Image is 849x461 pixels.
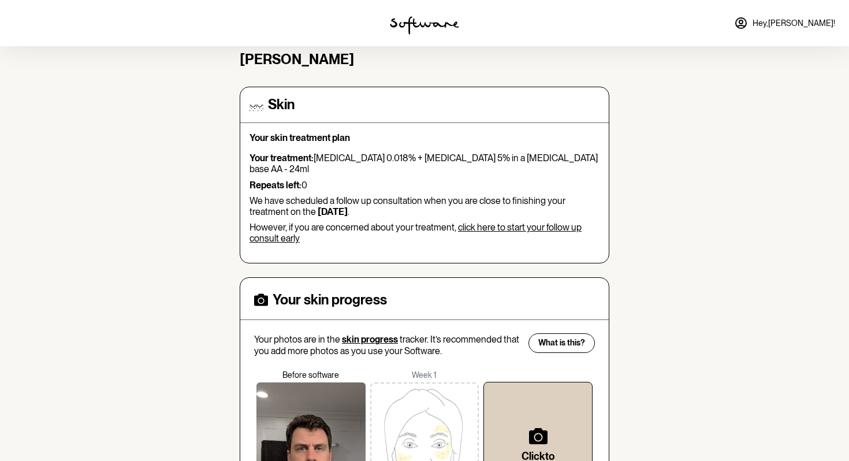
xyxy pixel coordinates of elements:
a: Hey,[PERSON_NAME]! [727,9,842,37]
p: 0 [250,180,599,191]
h4: Your skin progress [273,292,387,308]
h4: [PERSON_NAME] [240,51,609,68]
strong: Repeats left: [250,180,301,191]
span: What is this? [538,338,585,348]
a: click here to start your follow up consult early [250,222,582,244]
p: Week 1 [368,370,482,380]
p: [MEDICAL_DATA] 0.018% + [MEDICAL_DATA] 5% in a [MEDICAL_DATA] base AA - 24ml [250,153,599,174]
p: Before software [254,370,368,380]
p: However, if you are concerned about your treatment, [250,222,599,244]
p: Your skin treatment plan [250,132,599,143]
strong: Your treatment: [250,153,314,163]
b: [DATE] [318,206,348,217]
button: What is this? [528,333,595,353]
h4: Skin [268,96,295,113]
p: Your photos are in the tracker. It’s recommended that you add more photos as you use your Software. [254,334,521,356]
span: skin progress [342,334,398,345]
p: We have scheduled a follow up consultation when you are close to finishing your treatment on the . [250,195,599,217]
span: Hey, [PERSON_NAME] ! [753,18,835,28]
img: software logo [390,16,459,35]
